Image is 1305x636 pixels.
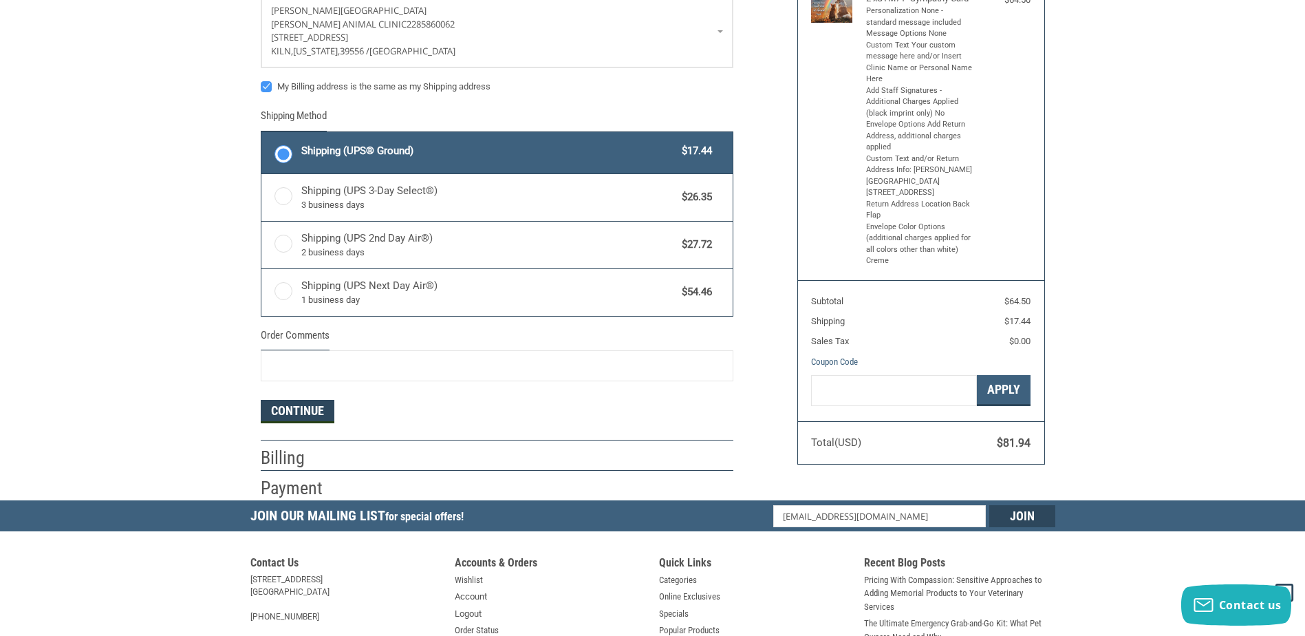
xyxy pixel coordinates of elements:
[301,143,676,159] span: Shipping (UPS® Ground)
[676,189,713,205] span: $26.35
[301,183,676,212] span: Shipping (UPS 3-Day Select®)
[866,6,973,28] li: Personalization None - standard message included
[301,293,676,307] span: 1 business day
[676,284,713,300] span: $54.46
[261,447,341,469] h2: Billing
[301,231,676,259] span: Shipping (UPS 2nd Day Air®)
[989,505,1055,527] input: Join
[271,31,348,43] span: [STREET_ADDRESS]
[864,556,1055,573] h5: Recent Blog Posts
[1181,584,1291,626] button: Contact us
[250,573,442,623] address: [STREET_ADDRESS] [GEOGRAPHIC_DATA] [PHONE_NUMBER]
[676,143,713,159] span: $17.44
[866,28,973,40] li: Message Options None
[261,477,341,500] h2: Payment
[293,45,340,57] span: [US_STATE],
[455,573,483,587] a: Wishlist
[261,400,334,423] button: Continue
[811,316,845,326] span: Shipping
[866,40,973,85] li: Custom Text Your custom message here and/or Insert Clinic Name or Personal Name Here
[659,607,689,621] a: Specials
[271,18,407,30] span: [PERSON_NAME] Animal Clinic
[1004,296,1031,306] span: $64.50
[261,108,327,131] legend: Shipping Method
[250,500,471,536] h5: Join Our Mailing List
[301,246,676,259] span: 2 business days
[866,85,973,120] li: Add Staff Signatures - Additional Charges Applied (black imprint only) No
[301,198,676,212] span: 3 business days
[811,375,977,406] input: Gift Certificate or Coupon Code
[271,4,341,17] span: [PERSON_NAME]
[385,510,464,523] span: for special offers!
[455,590,487,604] a: Account
[261,328,330,350] legend: Order Comments
[866,119,973,153] li: Envelope Options Add Return Address, additional charges applied
[1004,316,1031,326] span: $17.44
[659,573,697,587] a: Categories
[676,237,713,253] span: $27.72
[455,556,646,573] h5: Accounts & Orders
[811,336,849,346] span: Sales Tax
[340,45,369,57] span: 39556 /
[455,607,482,621] a: Logout
[1009,336,1031,346] span: $0.00
[811,357,858,367] a: Coupon Code
[866,153,973,199] li: Custom Text and/or Return Address Info: [PERSON_NAME][GEOGRAPHIC_DATA] [STREET_ADDRESS]
[250,556,442,573] h5: Contact Us
[369,45,455,57] span: [GEOGRAPHIC_DATA]
[977,375,1031,406] button: Apply
[773,505,986,527] input: Email
[271,45,293,57] span: KILN,
[659,556,850,573] h5: Quick Links
[811,436,861,449] span: Total (USD)
[997,436,1031,449] span: $81.94
[1219,597,1282,613] span: Contact us
[866,222,973,267] li: Envelope Color Options (additional charges applied for all colors other than white) Creme
[866,199,973,222] li: Return Address Location Back Flap
[407,18,455,30] span: 2285860062
[864,573,1055,614] a: Pricing With Compassion: Sensitive Approaches to Adding Memorial Products to Your Veterinary Serv...
[261,81,733,92] label: My Billing address is the same as my Shipping address
[301,278,676,307] span: Shipping (UPS Next Day Air®)
[341,4,427,17] span: [GEOGRAPHIC_DATA]
[811,296,843,306] span: Subtotal
[659,590,720,604] a: Online Exclusives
